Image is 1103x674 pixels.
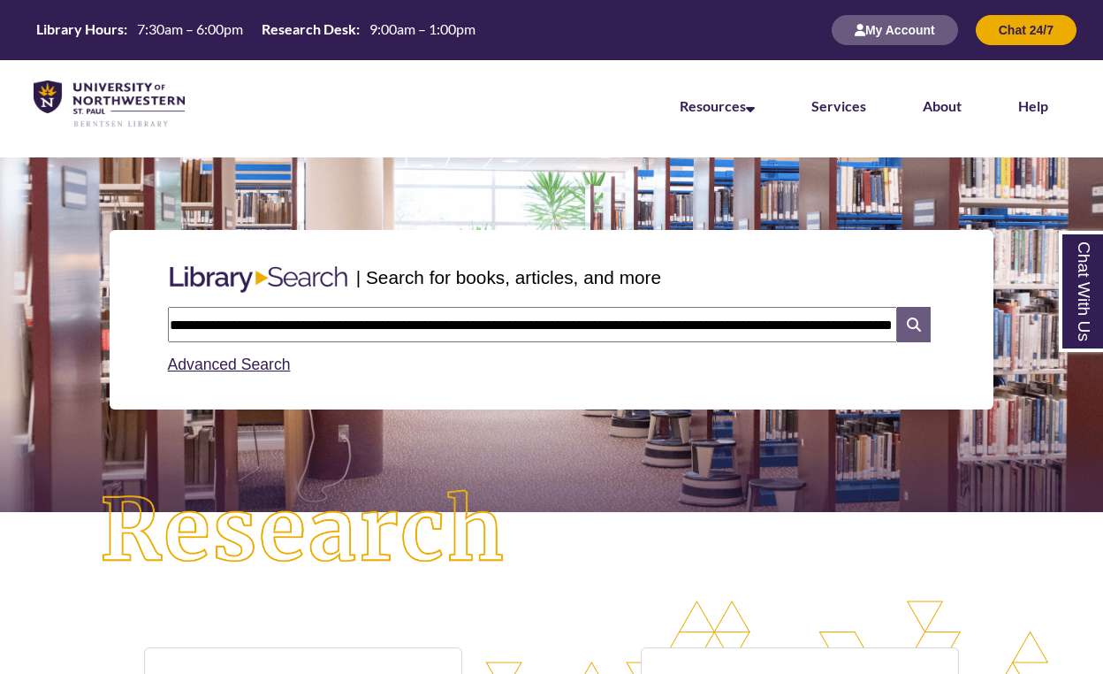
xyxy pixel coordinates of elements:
[137,20,243,37] span: 7:30am – 6:00pm
[680,97,755,114] a: Resources
[29,19,483,39] table: Hours Today
[1018,97,1048,114] a: Help
[832,22,958,37] a: My Account
[161,259,356,300] img: Libary Search
[923,97,962,114] a: About
[29,19,130,39] th: Library Hours:
[369,20,475,37] span: 9:00am – 1:00pm
[55,445,551,617] img: Research
[255,19,362,39] th: Research Desk:
[29,19,483,41] a: Hours Today
[168,356,291,373] a: Advanced Search
[811,97,866,114] a: Services
[976,22,1076,37] a: Chat 24/7
[897,307,931,342] i: Search
[34,80,185,128] img: UNWSP Library Logo
[356,264,661,291] p: | Search for books, articles, and more
[976,15,1076,45] button: Chat 24/7
[832,15,958,45] button: My Account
